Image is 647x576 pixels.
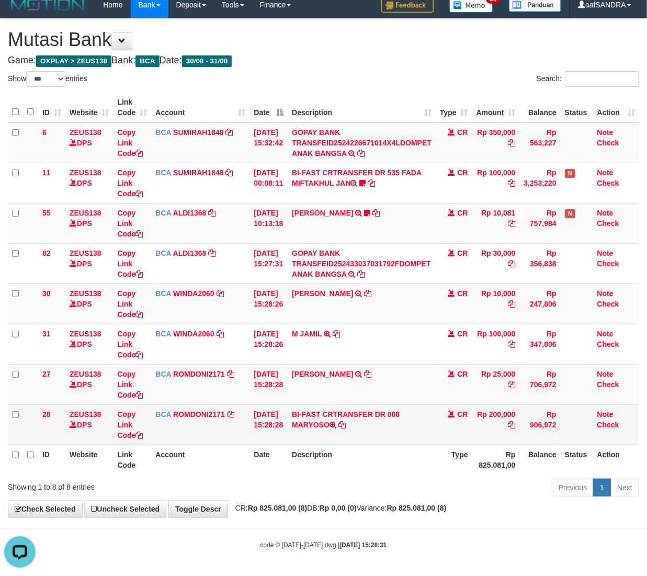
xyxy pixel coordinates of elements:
[249,324,288,364] td: [DATE] 15:28:26
[70,168,101,177] a: ZEUS138
[8,500,83,518] a: Check Selected
[173,168,223,177] a: SUMIRAH1848
[117,370,143,399] a: Copy Link Code
[597,421,619,429] a: Check
[292,209,353,217] a: [PERSON_NAME]
[227,370,234,378] a: Copy ROMDONI2171 to clipboard
[173,249,207,257] a: ALDI1368
[520,93,561,122] th: Balance
[457,410,468,419] span: CR
[173,209,207,217] a: ALDI1368
[508,380,516,389] a: Copy Rp 25,000 to clipboard
[292,370,353,378] a: [PERSON_NAME]
[249,122,288,163] td: [DATE] 15:32:42
[155,370,171,378] span: BCA
[472,445,520,475] th: Rp 825.081,00
[155,289,171,298] span: BCA
[597,209,614,217] a: Note
[226,128,233,137] a: Copy SUMIRAH1848 to clipboard
[65,243,113,284] td: DPS
[117,249,143,278] a: Copy Link Code
[593,479,611,496] a: 1
[168,500,228,518] a: Toggle Descr
[70,128,101,137] a: ZEUS138
[65,324,113,364] td: DPS
[226,168,233,177] a: Copy SUMIRAH1848 to clipboard
[561,93,593,122] th: Status
[387,504,447,512] strong: Rp 825.081,00 (8)
[508,259,516,268] a: Copy Rp 30,000 to clipboard
[155,410,171,419] span: BCA
[457,128,468,137] span: CR
[135,55,159,67] span: BCA
[597,380,619,389] a: Check
[457,370,468,378] span: CR
[117,289,143,319] a: Copy Link Code
[249,445,288,475] th: Date
[561,445,593,475] th: Status
[520,122,561,163] td: Rp 563,227
[173,410,225,419] a: ROMDONI2171
[208,209,215,217] a: Copy ALDI1368 to clipboard
[472,163,520,203] td: Rp 100,000
[597,289,614,298] a: Note
[42,209,51,217] span: 55
[338,421,346,429] a: Copy BI-FAST CRTRANSFER DR 008 MARYOSO to clipboard
[42,330,51,338] span: 31
[597,128,614,137] a: Note
[357,149,365,157] a: Copy GOPAY BANK TRANSFEID2524226671014X4LDOMPET ANAK BANGSA to clipboard
[4,4,36,36] button: Open LiveChat chat widget
[552,479,594,496] a: Previous
[364,289,371,298] a: Copy MUHAMMAD RAMADITYA to clipboard
[155,128,171,137] span: BCA
[38,93,65,122] th: ID: activate to sort column ascending
[597,179,619,187] a: Check
[610,479,639,496] a: Next
[372,209,380,217] a: Copy FERLANDA EFRILIDIT to clipboard
[292,128,432,157] a: GOPAY BANK TRANSFEID2524226671014X4LDOMPET ANAK BANGSA
[288,404,436,445] td: BI-FAST CRTRANSFER DR 008 MARYOSO
[520,203,561,243] td: Rp 757,984
[472,284,520,324] td: Rp 10,000
[182,55,232,67] span: 30/08 - 31/08
[508,340,516,348] a: Copy Rp 100,000 to clipboard
[565,169,575,178] span: Has Note
[155,330,171,338] span: BCA
[472,404,520,445] td: Rp 200,000
[508,179,516,187] a: Copy Rp 100,000 to clipboard
[508,219,516,228] a: Copy Rp 10,081 to clipboard
[508,139,516,147] a: Copy Rp 350,000 to clipboard
[65,163,113,203] td: DPS
[364,370,371,378] a: Copy SRI WIJAYANTI to clipboard
[292,330,322,338] a: M JAMIL
[288,445,436,475] th: Description
[65,122,113,163] td: DPS
[457,168,468,177] span: CR
[151,93,249,122] th: Account: activate to sort column ascending
[65,203,113,243] td: DPS
[597,370,614,378] a: Note
[65,284,113,324] td: DPS
[70,330,101,338] a: ZEUS138
[217,330,224,338] a: Copy WINDA2060 to clipboard
[155,209,171,217] span: BCA
[65,364,113,404] td: DPS
[597,219,619,228] a: Check
[217,289,224,298] a: Copy WINDA2060 to clipboard
[537,71,639,87] label: Search:
[597,249,614,257] a: Note
[597,259,619,268] a: Check
[113,93,151,122] th: Link Code: activate to sort column ascending
[42,370,51,378] span: 27
[520,163,561,203] td: Rp 3,253,220
[520,445,561,475] th: Balance
[42,410,51,419] span: 28
[26,71,65,87] select: Showentries
[260,541,387,549] small: code © [DATE]-[DATE] dwg |
[249,243,288,284] td: [DATE] 15:27:31
[292,289,353,298] a: [PERSON_NAME]
[173,370,225,378] a: ROMDONI2171
[597,340,619,348] a: Check
[508,300,516,308] a: Copy Rp 10,000 to clipboard
[472,243,520,284] td: Rp 30,000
